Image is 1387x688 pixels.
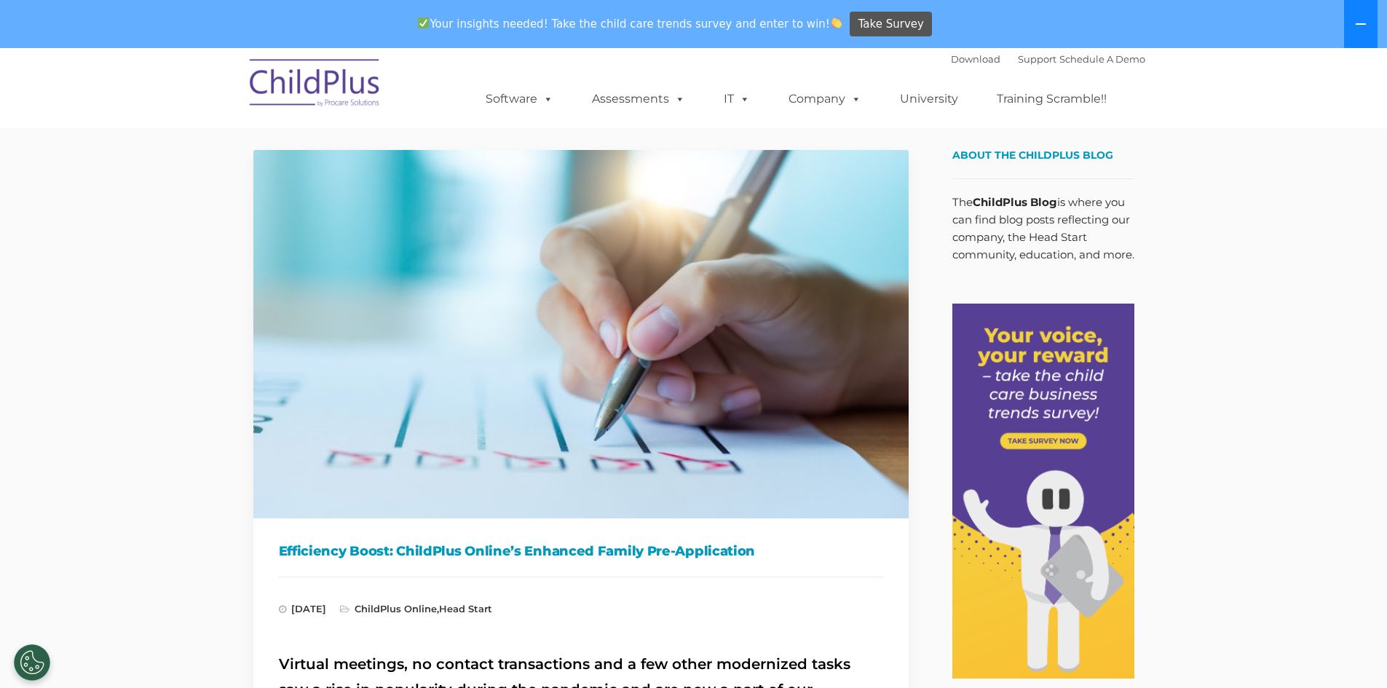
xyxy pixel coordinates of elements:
a: Head Start [439,603,492,614]
span: , [340,603,492,614]
a: Company [774,84,876,114]
strong: ChildPlus Blog [973,195,1057,209]
a: Assessments [577,84,700,114]
a: Schedule A Demo [1059,53,1145,65]
img: 👏 [831,17,842,28]
span: Your insights needed! Take the child care trends survey and enter to win! [412,9,848,38]
span: Take Survey [858,12,924,37]
img: Efficiency Boost: ChildPlus Online's Enhanced Family Pre-Application Process - Streamlining Appli... [253,150,909,518]
a: ChildPlus Online [355,603,437,614]
a: Training Scramble!! [982,84,1121,114]
a: Support [1018,53,1056,65]
span: [DATE] [279,603,326,614]
p: The is where you can find blog posts reflecting our company, the Head Start community, education,... [952,194,1134,264]
span: About the ChildPlus Blog [952,149,1113,162]
img: ChildPlus by Procare Solutions [242,49,388,122]
button: Cookies Settings [14,644,50,681]
a: Take Survey [850,12,932,37]
h1: Efficiency Boost: ChildPlus Online’s Enhanced Family Pre-Application [279,540,883,562]
a: University [885,84,973,114]
a: Download [951,53,1000,65]
font: | [951,53,1145,65]
a: IT [709,84,764,114]
a: Software [471,84,568,114]
img: ✅ [418,17,429,28]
